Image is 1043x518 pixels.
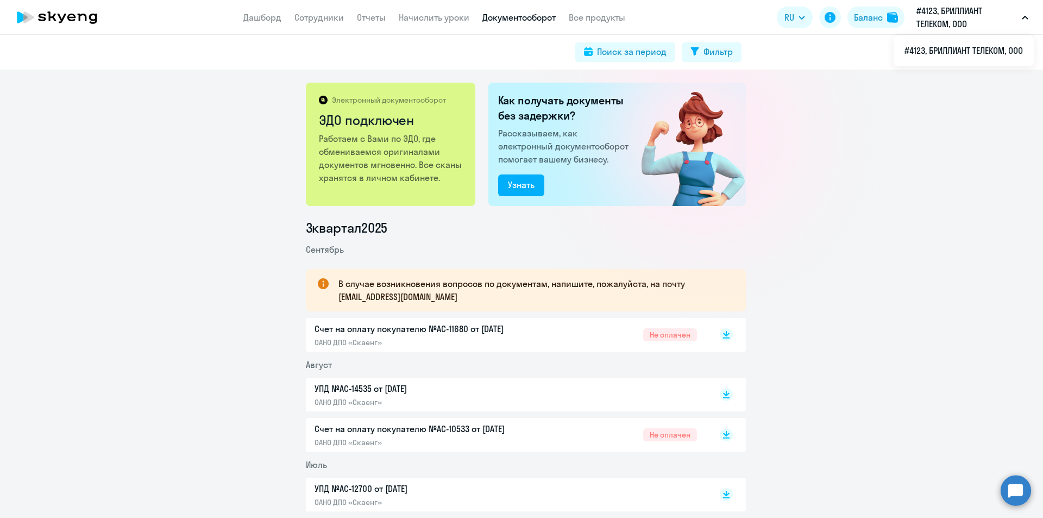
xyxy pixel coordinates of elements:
[338,277,726,303] p: В случае возникновения вопросов по документам, напишите, пожалуйста, на почту [EMAIL_ADDRESS][DOM...
[319,132,464,184] p: Работаем с Вами по ЭДО, где обмениваемся оригиналами документов мгновенно. Все сканы хранятся в л...
[682,42,742,62] button: Фильтр
[315,322,543,335] p: Счет на оплату покупателю №AC-11680 от [DATE]
[643,428,697,441] span: Не оплачен
[887,12,898,23] img: balance
[597,45,667,58] div: Поиск за период
[294,12,344,23] a: Сотрудники
[854,11,883,24] div: Баланс
[315,422,697,447] a: Счет на оплату покупателю №AC-10533 от [DATE]ОАНО ДПО «Скаенг»Не оплачен
[315,497,543,507] p: ОАНО ДПО «Скаенг»
[399,12,469,23] a: Начислить уроки
[315,382,697,407] a: УПД №AC-14535 от [DATE]ОАНО ДПО «Скаенг»
[315,422,543,435] p: Счет на оплату покупателю №AC-10533 от [DATE]
[315,338,543,347] p: ОАНО ДПО «Скаенг»
[624,83,746,206] img: connected
[306,459,327,470] span: Июль
[315,482,543,495] p: УПД №AC-12700 от [DATE]
[703,45,733,58] div: Фильтр
[306,219,746,236] li: 3 квартал 2025
[777,7,813,28] button: RU
[306,244,344,255] span: Сентябрь
[315,438,543,447] p: ОАНО ДПО «Скаенг»
[332,95,446,105] p: Электронный документооборот
[243,12,281,23] a: Дашборд
[643,328,697,341] span: Не оплачен
[498,174,544,196] button: Узнать
[482,12,556,23] a: Документооборот
[911,4,1034,30] button: #4123, БРИЛЛИАНТ ТЕЛЕКОМ, ООО
[894,35,1034,66] ul: RU
[508,178,535,191] div: Узнать
[315,482,697,507] a: УПД №AC-12700 от [DATE]ОАНО ДПО «Скаенг»
[315,322,697,347] a: Счет на оплату покупателю №AC-11680 от [DATE]ОАНО ДПО «Скаенг»Не оплачен
[575,42,675,62] button: Поиск за период
[357,12,386,23] a: Отчеты
[315,382,543,395] p: УПД №AC-14535 от [DATE]
[847,7,904,28] button: Балансbalance
[315,397,543,407] p: ОАНО ДПО «Скаенг»
[498,93,633,123] h2: Как получать документы без задержки?
[319,111,464,129] h2: ЭДО подключен
[784,11,794,24] span: RU
[498,127,633,166] p: Рассказываем, как электронный документооборот помогает вашему бизнесу.
[916,4,1017,30] p: #4123, БРИЛЛИАНТ ТЕЛЕКОМ, ООО
[306,359,332,370] span: Август
[569,12,625,23] a: Все продукты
